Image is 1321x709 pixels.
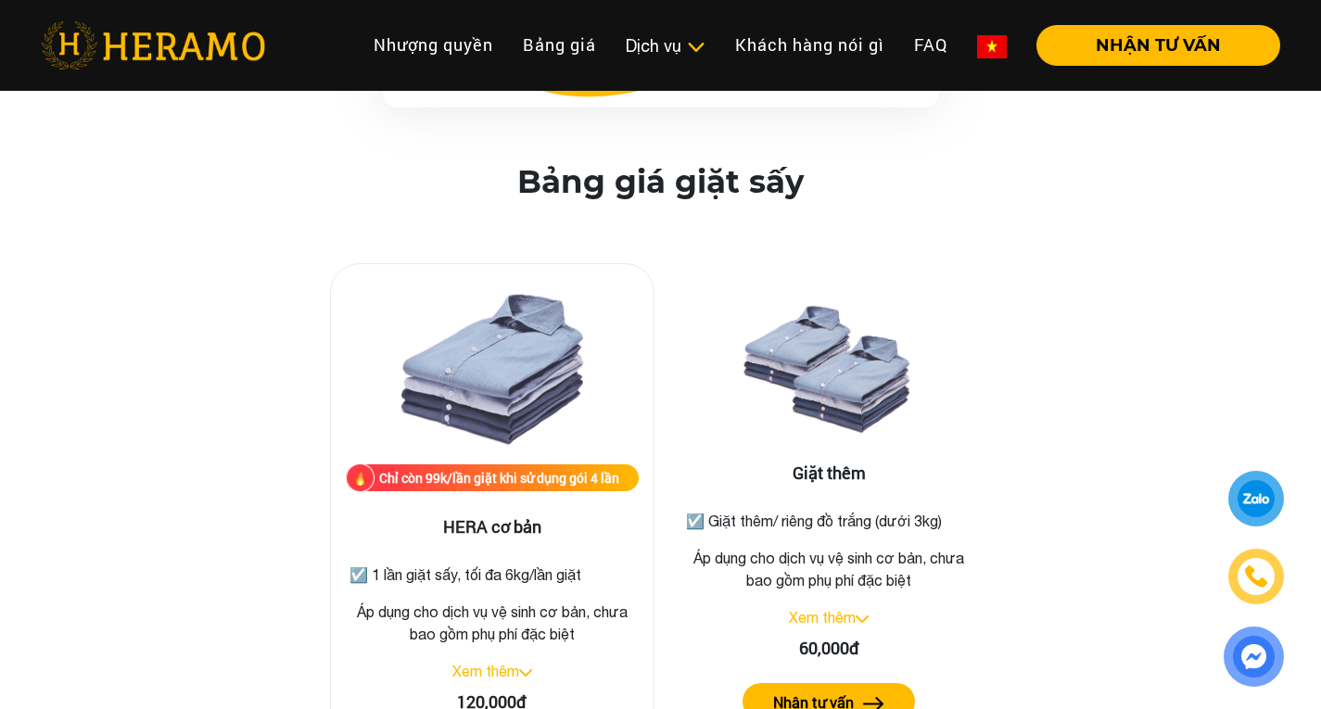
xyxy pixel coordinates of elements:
button: NHẬN TƯ VẤN [1036,25,1280,66]
h3: HERA cơ bản [346,517,639,538]
a: Bảng giá [508,25,611,65]
p: Áp dụng cho dịch vụ vệ sinh cơ bản, chưa bao gồm phụ phí đặc biệt [682,547,977,591]
a: Xem thêm [789,609,856,626]
a: NHẬN TƯ VẤN [1022,37,1280,54]
img: vn-flag.png [977,35,1007,58]
p: ☑️ Giặt thêm/ riêng đồ trắng (dưới 3kg) [686,510,973,532]
img: phone-icon [1246,566,1267,587]
a: Xem thêm [452,663,519,679]
h2: Bảng giá giặt sấy [517,163,804,201]
img: HERA cơ bản [400,279,585,464]
p: Áp dụng cho dịch vụ vệ sinh cơ bản, chưa bao gồm phụ phí đặc biệt [346,601,639,645]
p: ☑️ 1 lần giặt sấy, tối đa 6kg/lần giặt [349,563,635,586]
img: fire.png [346,463,375,492]
img: heramo-logo.png [41,21,265,70]
img: arrow_down.svg [856,615,869,623]
a: Khách hàng nói gì [720,25,899,65]
img: Giặt thêm [736,278,921,463]
a: Nhượng quyền [359,25,508,65]
h3: Giặt thêm [682,463,977,484]
a: phone-icon [1231,551,1281,601]
div: Dịch vụ [626,33,705,58]
div: Chỉ còn 99k/lần giặt khi sử dụng gói 4 lần [379,468,619,487]
div: 60,000đ [682,636,977,661]
img: subToggleIcon [686,38,705,57]
a: FAQ [899,25,962,65]
img: arrow_down.svg [519,669,532,677]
